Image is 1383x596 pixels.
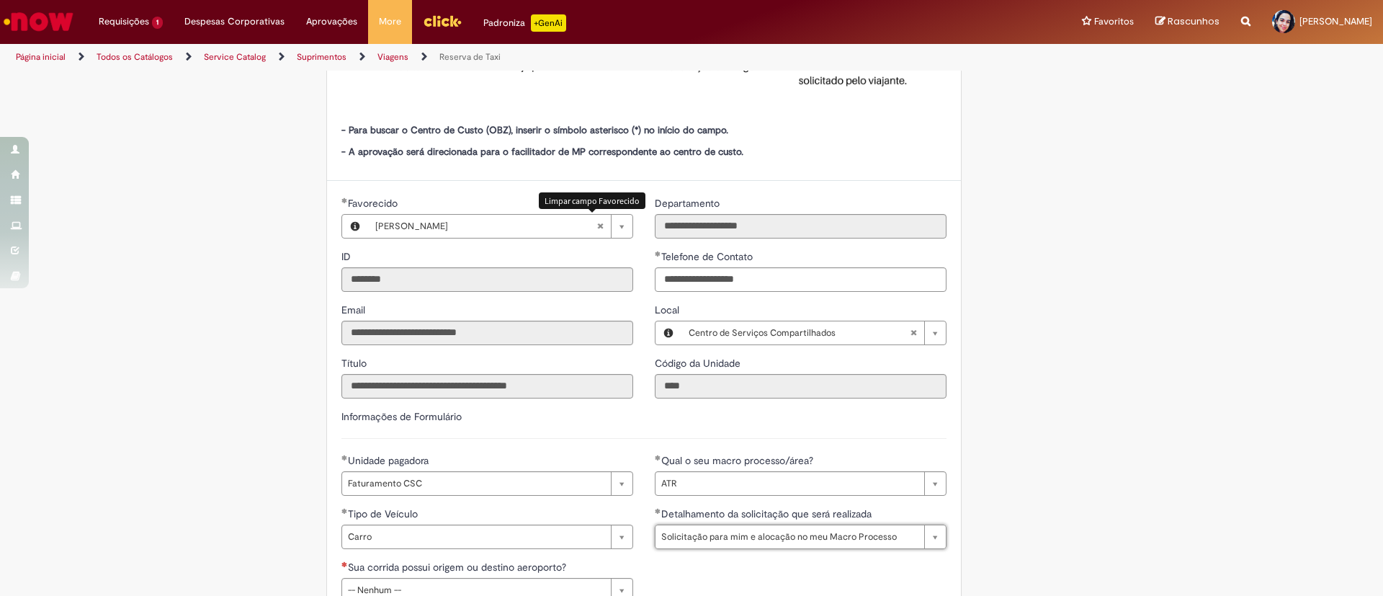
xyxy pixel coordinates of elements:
span: Carro [348,525,604,548]
span: Somente leitura - Título [341,357,370,370]
span: Local [655,303,682,316]
span: Rascunhos [1168,14,1219,28]
a: Suprimentos [297,51,346,63]
input: Email [341,321,633,345]
img: click_logo_yellow_360x200.png [423,10,462,32]
span: Obrigatório Preenchido [341,197,348,203]
label: Somente leitura - Departamento [655,196,722,210]
span: Somente leitura - Email [341,303,368,316]
span: [PERSON_NAME] [375,215,596,238]
label: Somente leitura - Email [341,303,368,317]
abbr: Limpar campo Favorecido [589,215,611,238]
span: 1 [152,17,163,29]
span: Qual o seu macro processo/área? [661,454,816,467]
img: ServiceNow [1,7,76,36]
span: Despesas Corporativas [184,14,285,29]
a: Rascunhos [1155,15,1219,29]
a: Centro de Serviços CompartilhadosLimpar campo Local [681,321,946,344]
label: Informações de Formulário [341,410,462,423]
a: Reserva de Taxi [439,51,501,63]
span: Obrigatório Preenchido [655,251,661,257]
span: Obrigatório Preenchido [655,508,661,514]
span: Faturamento CSC [348,472,604,495]
a: Service Catalog [204,51,266,63]
input: Código da Unidade [655,374,946,399]
span: Unidade pagadora [348,454,431,467]
button: Local, Visualizar este registro Centro de Serviços Compartilhados [655,321,681,344]
input: ID [341,267,633,292]
span: Somente leitura - Departamento [655,197,722,210]
ul: Trilhas de página [11,44,911,71]
span: Solicitação para mim e alocação no meu Macro Processo [661,525,917,548]
span: Telefone de Contato [661,250,756,263]
span: [PERSON_NAME] [1299,15,1372,27]
span: Sua corrida possui origem ou destino aeroporto? [348,561,569,574]
div: Limpar campo Favorecido [539,192,645,209]
abbr: Limpar campo Local [903,321,924,344]
strong: - A aprovação será direcionada para o facilitador de MP correspondente ao centro de custo. [341,146,743,158]
input: Telefone de Contato [655,267,946,292]
span: Aprovações [306,14,357,29]
p: +GenAi [531,14,566,32]
span: Favoritos [1094,14,1134,29]
span: Somente leitura - ID [341,250,354,263]
label: Somente leitura - Código da Unidade [655,356,743,370]
span: Obrigatório Preenchido [655,455,661,461]
a: Todos os Catálogos [97,51,173,63]
span: Detalhamento da solicitação que será realizada [661,507,874,520]
span: Tipo de Veículo [348,507,421,520]
span: Requisições [99,14,149,29]
span: Centro de Serviços Compartilhados [689,321,910,344]
span: Somente leitura - Código da Unidade [655,357,743,370]
span: ATR [661,472,917,495]
a: Página inicial [16,51,66,63]
label: Somente leitura - ID [341,249,354,264]
input: Departamento [655,214,946,239]
span: More [379,14,401,29]
a: Viagens [377,51,408,63]
div: Padroniza [483,14,566,32]
label: Somente leitura - Título [341,356,370,370]
a: [PERSON_NAME]Limpar campo Favorecido [368,215,632,238]
strong: - Para buscar o Centro de Custo (OBZ), inserir o símbolo asterisco (*) no início do campo. [341,124,728,136]
span: Obrigatório Preenchido [341,508,348,514]
span: Obrigatório Preenchido [341,455,348,461]
span: Necessários [341,561,348,567]
input: Título [341,374,633,399]
span: Necessários - Favorecido [348,197,400,210]
button: Favorecido, Visualizar este registro Daniele De Sousa [342,215,368,238]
